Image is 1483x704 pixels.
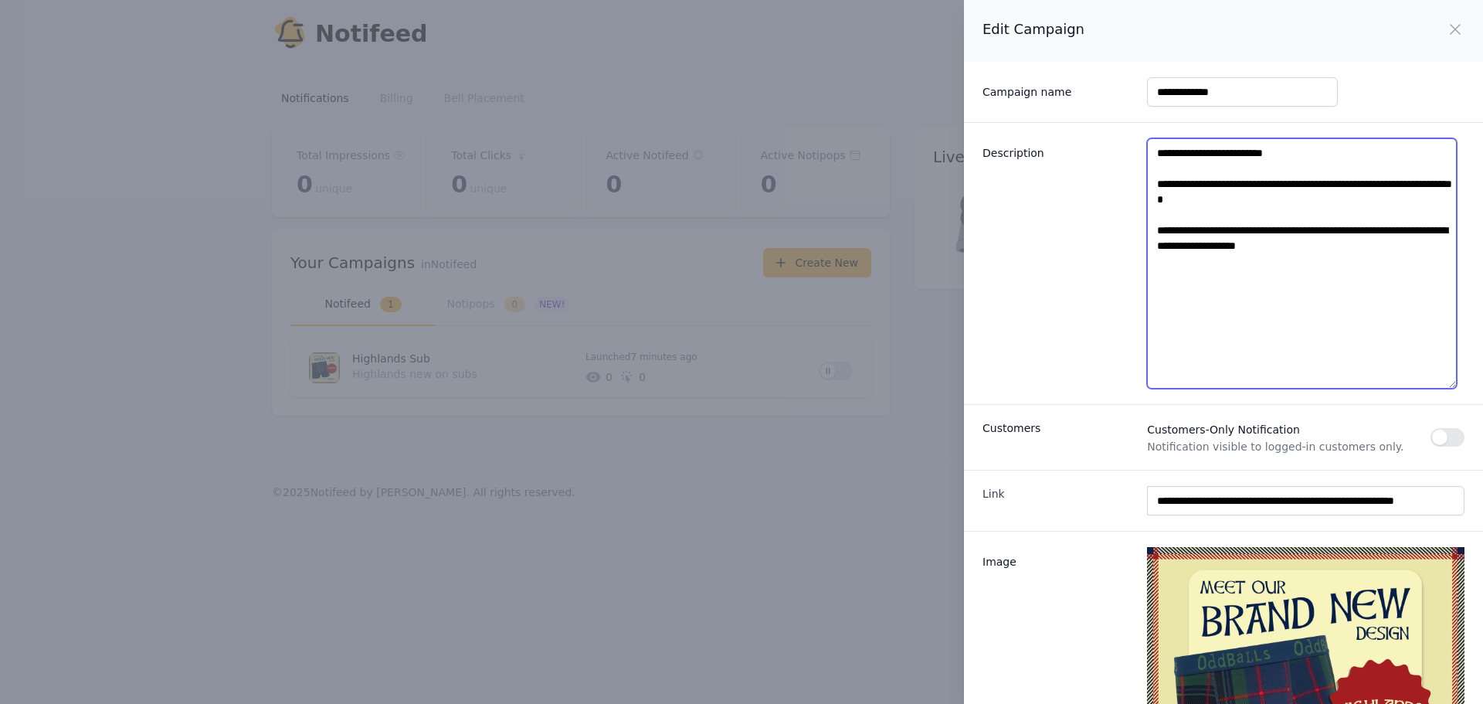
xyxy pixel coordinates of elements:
span: We run on Gist [129,540,195,550]
h2: Don't see Notifeed in your header? Let me know and I'll set it up! ✅ [23,103,286,177]
label: Link [982,486,1135,502]
span: Customers-Only Notification [1147,420,1430,439]
h1: Hello! [23,75,286,100]
button: New conversation [24,205,285,236]
h2: Edit Campaign [982,19,1084,40]
label: Campaign name [982,78,1135,100]
span: Notification visible to logged-in customers only. [1147,439,1430,454]
span: New conversation [100,214,185,226]
label: Description [982,139,1135,161]
h3: Customers [982,420,1135,436]
label: Image [982,548,1135,570]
